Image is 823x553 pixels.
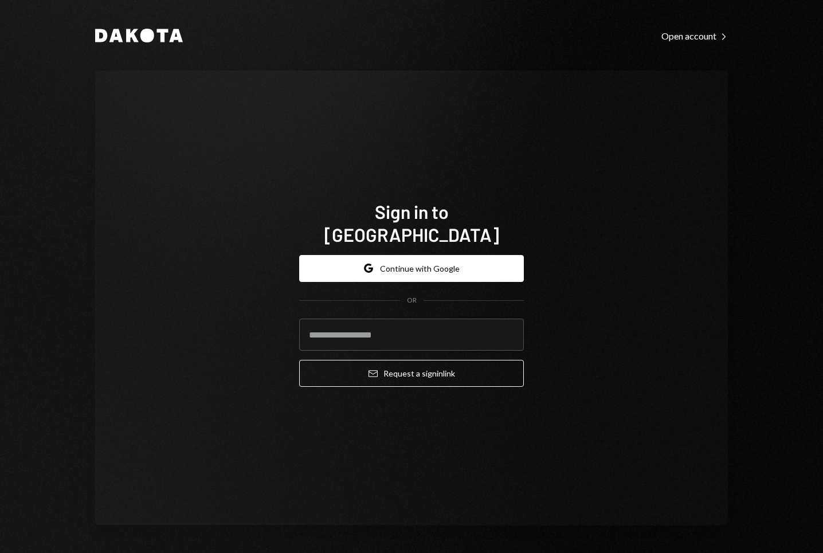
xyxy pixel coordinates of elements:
[299,255,524,282] button: Continue with Google
[299,200,524,246] h1: Sign in to [GEOGRAPHIC_DATA]
[661,29,728,42] a: Open account
[661,30,728,42] div: Open account
[299,360,524,387] button: Request a signinlink
[407,296,417,305] div: OR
